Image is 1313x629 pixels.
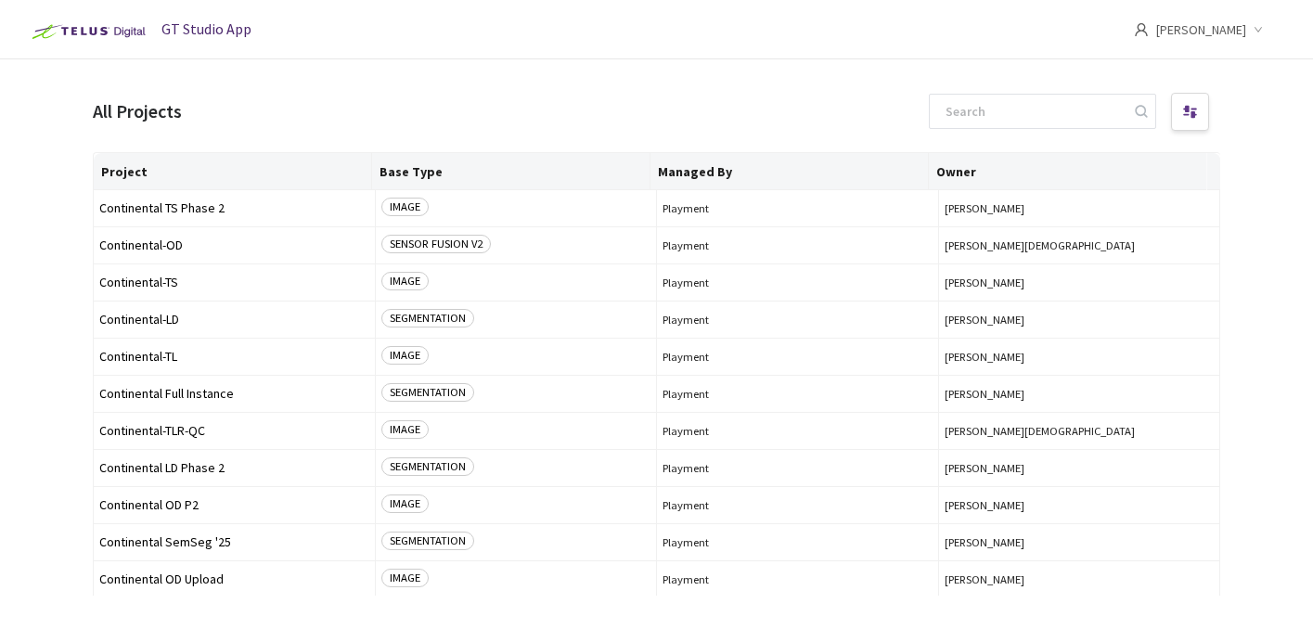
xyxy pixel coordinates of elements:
span: Continental SemSeg '25 [99,535,369,549]
span: Playment [663,498,933,512]
span: IMAGE [381,494,429,513]
span: SEGMENTATION [381,383,474,402]
span: down [1254,25,1263,34]
span: IMAGE [381,420,429,439]
th: Managed By [650,153,929,190]
span: [PERSON_NAME] [945,201,1215,215]
span: GT Studio App [161,19,251,38]
span: Continental LD Phase 2 [99,461,369,475]
span: Playment [663,424,933,438]
span: Continental-TLR-QC [99,424,369,438]
th: Base Type [372,153,650,190]
span: [PERSON_NAME] [945,572,1215,586]
span: Playment [663,387,933,401]
span: [PERSON_NAME] [945,313,1215,327]
div: All Projects [93,98,182,125]
span: Continental TS Phase 2 [99,201,369,215]
span: [PERSON_NAME] [945,498,1215,512]
span: IMAGE [381,346,429,365]
span: Playment [663,313,933,327]
span: SEGMENTATION [381,309,474,327]
span: Continental-TL [99,350,369,364]
span: Playment [663,238,933,252]
span: [PERSON_NAME] [945,387,1215,401]
span: SEGMENTATION [381,532,474,550]
span: IMAGE [381,569,429,587]
span: Playment [663,535,933,549]
span: [PERSON_NAME] [945,535,1215,549]
span: IMAGE [381,198,429,216]
span: Playment [663,350,933,364]
img: Telus [22,17,151,46]
span: Playment [663,461,933,475]
input: Search [934,95,1132,128]
span: [PERSON_NAME] [945,461,1215,475]
span: [PERSON_NAME] [945,350,1215,364]
span: Continental-TS [99,276,369,289]
span: Continental-LD [99,313,369,327]
span: [PERSON_NAME] [945,276,1215,289]
span: [PERSON_NAME][DEMOGRAPHIC_DATA] [945,424,1215,438]
span: Continental OD P2 [99,498,369,512]
span: user [1134,22,1149,37]
span: Continental-OD [99,238,369,252]
span: Playment [663,572,933,586]
span: Continental Full Instance [99,387,369,401]
span: SENSOR FUSION V2 [381,235,491,253]
span: SEGMENTATION [381,457,474,476]
th: Project [94,153,372,190]
span: IMAGE [381,272,429,290]
span: Playment [663,201,933,215]
th: Owner [929,153,1207,190]
span: Continental OD Upload [99,572,369,586]
span: Playment [663,276,933,289]
span: [PERSON_NAME][DEMOGRAPHIC_DATA] [945,238,1215,252]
